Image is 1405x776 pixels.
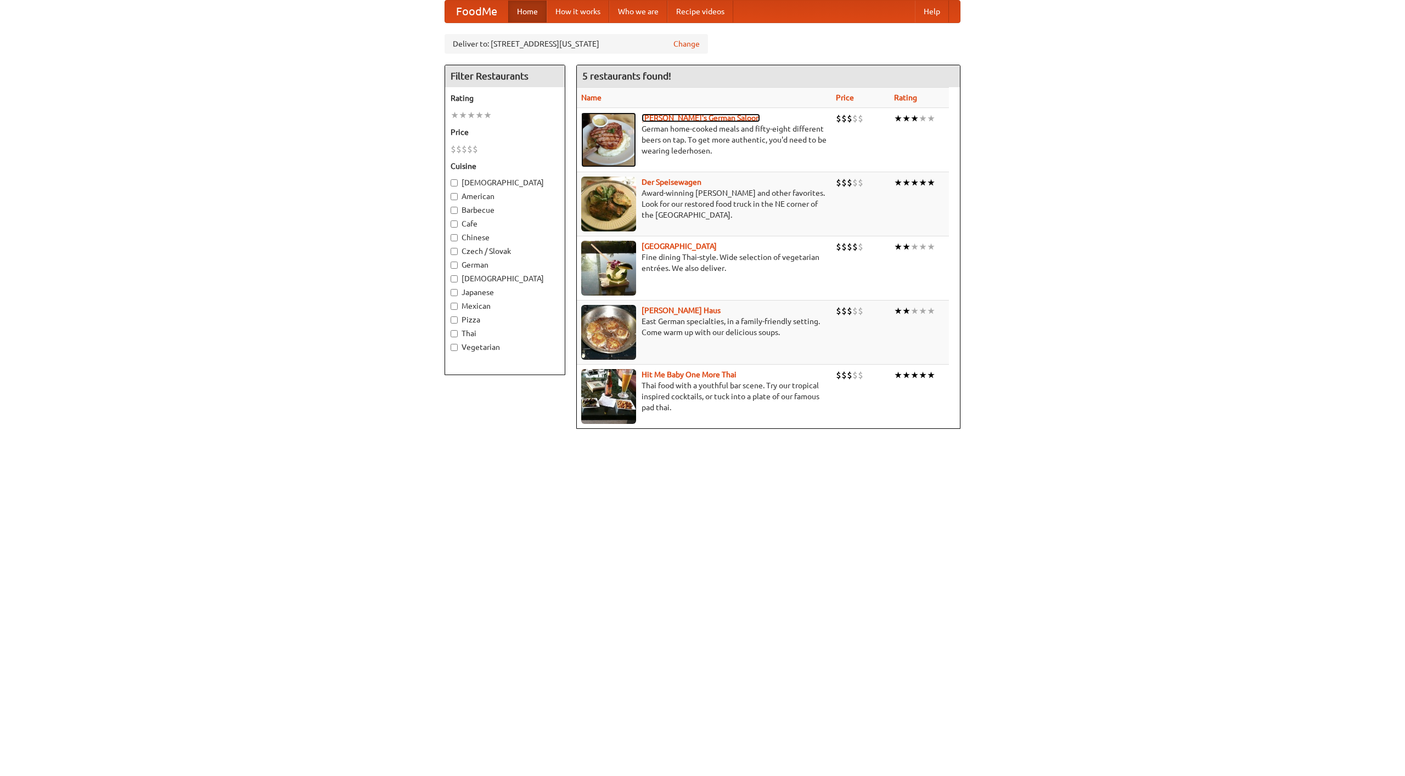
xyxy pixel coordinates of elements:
a: [PERSON_NAME]'s German Saloon [642,114,760,122]
input: American [451,193,458,200]
li: ★ [911,369,919,381]
label: German [451,259,559,270]
label: Mexican [451,301,559,311]
li: $ [852,177,858,189]
li: $ [847,305,852,317]
input: German [451,262,458,269]
li: ★ [902,369,911,381]
li: $ [858,112,863,124]
li: $ [841,369,847,381]
li: ★ [475,109,484,121]
label: Czech / Slovak [451,246,559,257]
input: Czech / Slovak [451,248,458,255]
label: Chinese [451,232,559,243]
input: Mexican [451,303,458,310]
img: satay.jpg [581,241,636,296]
li: $ [841,241,847,253]
li: ★ [927,112,935,124]
li: $ [836,241,841,253]
label: Pizza [451,314,559,325]
input: Cafe [451,220,458,228]
li: $ [836,369,841,381]
a: Der Speisewagen [642,178,701,186]
li: ★ [894,241,902,253]
li: $ [852,241,858,253]
img: esthers.jpg [581,112,636,167]
a: Price [836,93,854,102]
h5: Price [451,127,559,138]
ng-pluralize: 5 restaurants found! [582,71,671,81]
label: [DEMOGRAPHIC_DATA] [451,273,559,284]
li: ★ [919,369,927,381]
p: East German specialties, in a family-friendly setting. Come warm up with our delicious soups. [581,316,827,338]
li: $ [847,177,852,189]
a: Change [673,38,700,49]
input: Thai [451,330,458,337]
li: $ [852,305,858,317]
li: $ [456,143,462,155]
input: [DEMOGRAPHIC_DATA] [451,275,458,282]
li: ★ [459,109,467,121]
a: Home [508,1,547,22]
a: How it works [547,1,609,22]
img: kohlhaus.jpg [581,305,636,360]
li: ★ [484,109,492,121]
li: $ [858,241,863,253]
li: $ [841,305,847,317]
img: babythai.jpg [581,369,636,424]
a: [PERSON_NAME] Haus [642,306,721,315]
li: $ [858,305,863,317]
input: Barbecue [451,207,458,214]
li: ★ [911,177,919,189]
p: Thai food with a youthful bar scene. Try our tropical inspired cocktails, or tuck into a plate of... [581,380,827,413]
li: ★ [911,305,919,317]
h5: Cuisine [451,161,559,172]
li: ★ [919,112,927,124]
li: $ [847,241,852,253]
li: $ [836,177,841,189]
input: [DEMOGRAPHIC_DATA] [451,179,458,186]
li: ★ [894,369,902,381]
input: Pizza [451,316,458,324]
label: Japanese [451,287,559,298]
li: $ [852,369,858,381]
li: $ [858,369,863,381]
input: Japanese [451,289,458,296]
a: [GEOGRAPHIC_DATA] [642,242,717,251]
li: ★ [894,305,902,317]
li: ★ [894,112,902,124]
li: $ [467,143,473,155]
label: Cafe [451,218,559,229]
li: $ [847,112,852,124]
li: ★ [927,369,935,381]
li: ★ [894,177,902,189]
li: ★ [919,305,927,317]
li: ★ [911,112,919,124]
li: ★ [919,241,927,253]
h5: Rating [451,93,559,104]
li: ★ [902,305,911,317]
li: ★ [902,241,911,253]
a: Recipe videos [667,1,733,22]
li: ★ [902,177,911,189]
a: Hit Me Baby One More Thai [642,370,737,379]
li: ★ [902,112,911,124]
li: ★ [451,109,459,121]
label: Vegetarian [451,342,559,353]
div: Deliver to: [STREET_ADDRESS][US_STATE] [445,34,708,54]
label: Thai [451,328,559,339]
li: ★ [467,109,475,121]
li: $ [462,143,467,155]
a: Who we are [609,1,667,22]
p: German home-cooked meals and fifty-eight different beers on tap. To get more authentic, you'd nee... [581,123,827,156]
a: Help [915,1,949,22]
img: speisewagen.jpg [581,177,636,231]
li: $ [852,112,858,124]
li: $ [858,177,863,189]
li: $ [473,143,478,155]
